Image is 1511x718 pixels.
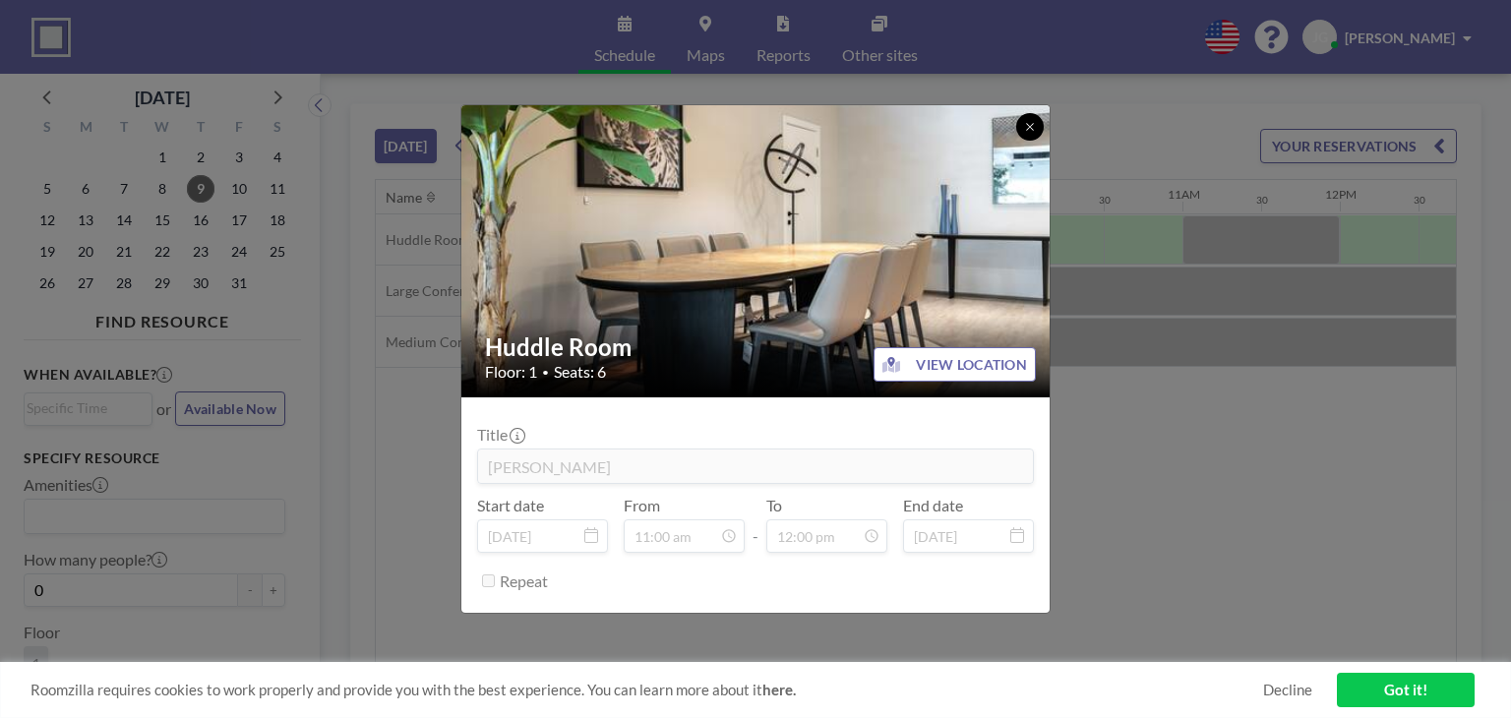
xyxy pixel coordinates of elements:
label: To [766,496,782,515]
label: End date [903,496,963,515]
label: From [624,496,660,515]
span: Seats: 6 [554,362,606,382]
a: Got it! [1337,673,1475,707]
label: Start date [477,496,544,515]
label: Repeat [500,571,548,591]
span: Floor: 1 [485,362,537,382]
button: VIEW LOCATION [874,347,1036,382]
span: - [753,503,758,546]
label: Title [477,425,523,445]
a: here. [762,681,796,698]
input: (No title) [478,449,1033,483]
span: • [542,365,549,380]
a: Decline [1263,681,1312,699]
span: Roomzilla requires cookies to work properly and provide you with the best experience. You can lea... [30,681,1263,699]
h2: Huddle Room [485,332,1028,362]
img: 537.jpg [461,55,1052,449]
